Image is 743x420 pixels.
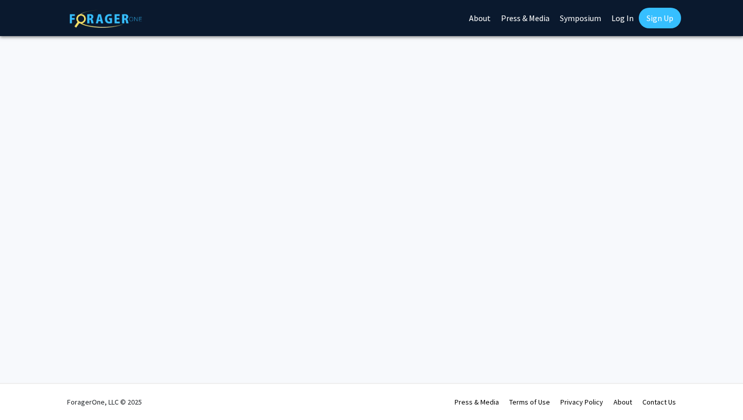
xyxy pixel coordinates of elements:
a: Terms of Use [509,397,550,407]
a: About [613,397,632,407]
a: Contact Us [642,397,676,407]
img: ForagerOne Logo [70,10,142,28]
div: ForagerOne, LLC © 2025 [67,384,142,420]
a: Privacy Policy [560,397,603,407]
a: Sign Up [639,8,681,28]
a: Press & Media [455,397,499,407]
